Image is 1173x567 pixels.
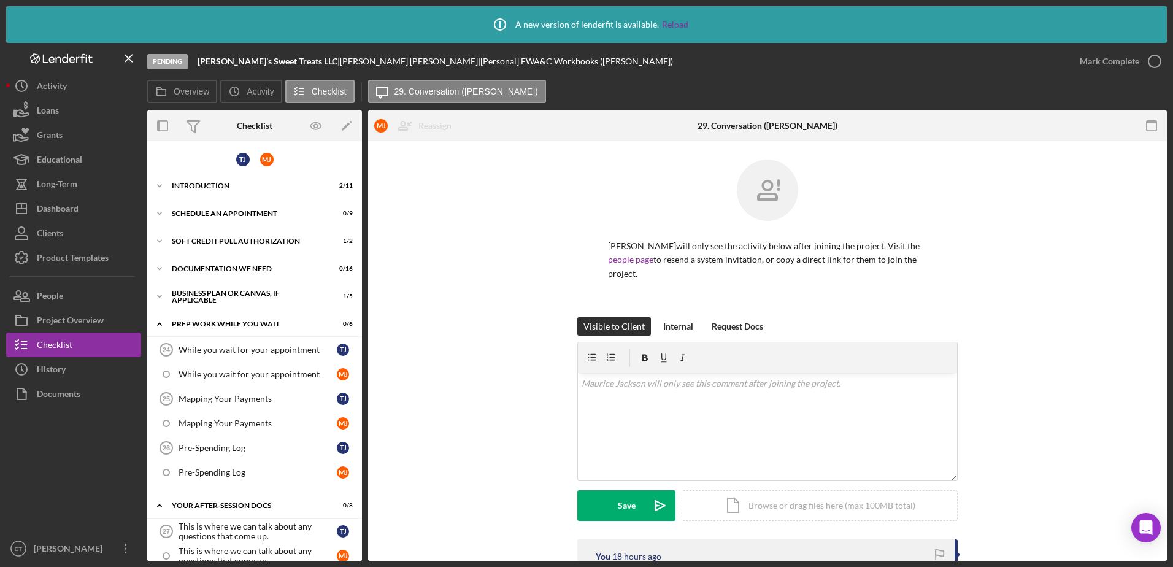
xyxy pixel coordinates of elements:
[179,394,337,404] div: Mapping Your Payments
[179,369,337,379] div: While you wait for your appointment
[6,147,141,172] button: Educational
[6,357,141,382] button: History
[337,393,349,405] div: T J
[6,308,141,333] button: Project Overview
[37,245,109,273] div: Product Templates
[153,411,356,436] a: Mapping Your PaymentsMJ
[174,87,209,96] label: Overview
[37,196,79,224] div: Dashboard
[337,344,349,356] div: T J
[179,546,337,566] div: This is where we can talk about any questions that come up.
[285,80,355,103] button: Checklist
[331,182,353,190] div: 2 / 11
[237,121,272,131] div: Checklist
[6,123,141,147] a: Grants
[6,221,141,245] button: Clients
[172,237,322,245] div: Soft Credit Pull Authorization
[368,114,464,138] button: MJReassign
[6,333,141,357] button: Checklist
[657,317,699,336] button: Internal
[331,320,353,328] div: 0 / 6
[6,196,141,221] button: Dashboard
[179,468,337,477] div: Pre-Spending Log
[663,317,693,336] div: Internal
[37,357,66,385] div: History
[331,265,353,272] div: 0 / 16
[179,443,337,453] div: Pre-Spending Log
[337,550,349,562] div: M J
[37,147,82,175] div: Educational
[1131,513,1161,542] div: Open Intercom Messenger
[37,333,72,360] div: Checklist
[312,87,347,96] label: Checklist
[374,119,388,133] div: M J
[331,237,353,245] div: 1 / 2
[608,239,927,280] p: [PERSON_NAME] will only see the activity below after joining the project. Visit the to resend a s...
[163,395,170,403] tspan: 25
[179,522,337,541] div: This is where we can talk about any questions that come up.
[698,121,837,131] div: 29. Conversation ([PERSON_NAME])
[6,382,141,406] a: Documents
[37,98,59,126] div: Loans
[394,87,538,96] label: 29. Conversation ([PERSON_NAME])
[153,460,356,485] a: Pre-Spending LogMJ
[163,346,171,353] tspan: 24
[6,74,141,98] button: Activity
[163,528,170,535] tspan: 27
[220,80,282,103] button: Activity
[153,519,356,544] a: 27This is where we can talk about any questions that come up.TJ
[577,490,675,521] button: Save
[6,536,141,561] button: ET[PERSON_NAME]
[331,502,353,509] div: 0 / 8
[6,98,141,123] button: Loans
[15,546,22,552] text: ET
[179,345,337,355] div: While you wait for your appointment
[1067,49,1167,74] button: Mark Complete
[153,362,356,387] a: While you wait for your appointmentMJ
[198,56,337,66] b: [PERSON_NAME]’s Sweet Treats LLC
[583,317,645,336] div: Visible to Client
[331,293,353,300] div: 1 / 5
[260,153,274,166] div: M J
[337,368,349,380] div: M J
[172,265,322,272] div: Documentation We Need
[337,442,349,454] div: T J
[37,172,77,199] div: Long-Term
[172,290,322,304] div: Business Plan or Canvas, if applicable
[163,444,170,452] tspan: 26
[179,418,337,428] div: Mapping Your Payments
[6,172,141,196] button: Long-Term
[340,56,480,66] div: [PERSON_NAME] [PERSON_NAME] |
[236,153,250,166] div: T J
[577,317,651,336] button: Visible to Client
[147,54,188,69] div: Pending
[662,20,688,29] a: Reload
[31,536,110,564] div: [PERSON_NAME]
[37,74,67,101] div: Activity
[337,466,349,479] div: M J
[596,552,610,561] div: You
[37,283,63,311] div: People
[608,254,653,264] a: people page
[331,210,353,217] div: 0 / 9
[37,221,63,249] div: Clients
[153,436,356,460] a: 26Pre-Spending LogTJ
[198,56,340,66] div: |
[37,308,104,336] div: Project Overview
[618,490,636,521] div: Save
[485,9,688,40] div: A new version of lenderfit is available.
[612,552,661,561] time: 2025-09-08 23:04
[172,182,322,190] div: Introduction
[337,525,349,538] div: T J
[6,245,141,270] button: Product Templates
[337,417,349,430] div: M J
[172,320,322,328] div: Prep Work While You Wait
[706,317,769,336] button: Request Docs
